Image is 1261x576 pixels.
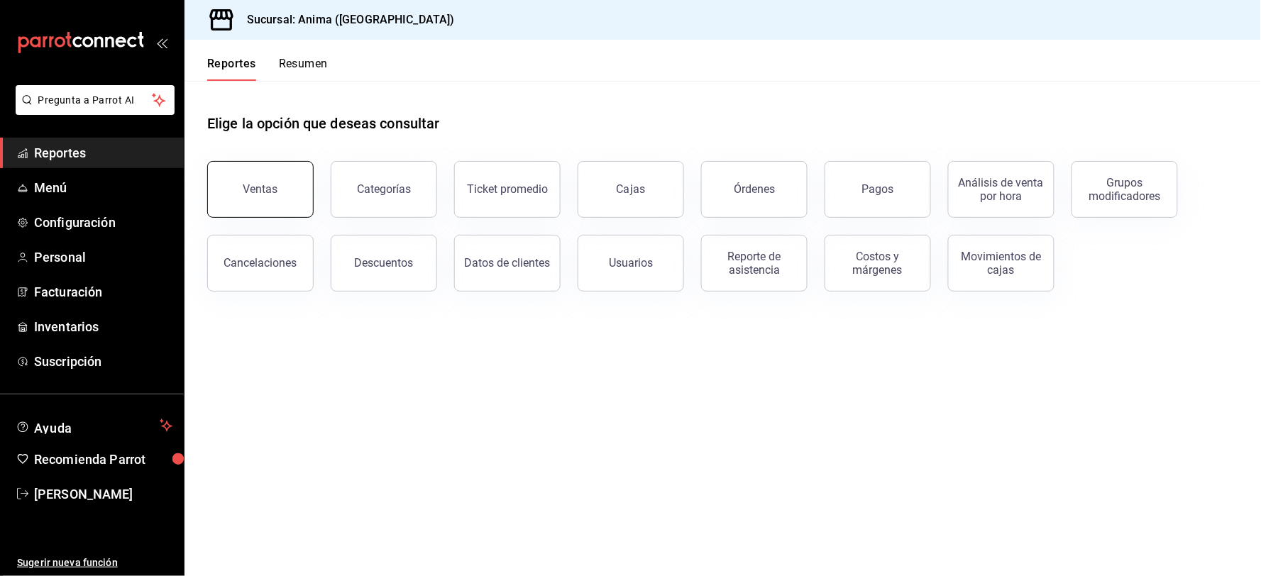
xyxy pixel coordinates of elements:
[156,37,167,48] button: open_drawer_menu
[224,256,297,270] div: Cancelaciones
[609,256,653,270] div: Usuarios
[34,282,172,301] span: Facturación
[834,250,922,277] div: Costos y márgenes
[454,235,561,292] button: Datos de clientes
[578,235,684,292] button: Usuarios
[825,235,931,292] button: Costos y márgenes
[207,113,440,134] h1: Elige la opción que deseas consultar
[279,57,328,81] button: Resumen
[34,143,172,162] span: Reportes
[38,93,153,108] span: Pregunta a Parrot AI
[617,181,646,198] div: Cajas
[207,57,256,81] button: Reportes
[34,450,172,469] span: Recomienda Parrot
[467,182,548,196] div: Ticket promedio
[862,182,894,196] div: Pagos
[243,182,278,196] div: Ventas
[1072,161,1178,218] button: Grupos modificadores
[34,248,172,267] span: Personal
[948,235,1054,292] button: Movimientos de cajas
[17,555,172,570] span: Sugerir nueva función
[207,57,328,81] div: navigation tabs
[701,161,808,218] button: Órdenes
[357,182,411,196] div: Categorías
[207,161,314,218] button: Ventas
[957,250,1045,277] div: Movimientos de cajas
[1081,176,1169,203] div: Grupos modificadores
[34,317,172,336] span: Inventarios
[207,235,314,292] button: Cancelaciones
[355,256,414,270] div: Descuentos
[331,161,437,218] button: Categorías
[454,161,561,218] button: Ticket promedio
[236,11,455,28] h3: Sucursal: Anima ([GEOGRAPHIC_DATA])
[465,256,551,270] div: Datos de clientes
[34,417,154,434] span: Ayuda
[701,235,808,292] button: Reporte de asistencia
[34,484,172,504] span: [PERSON_NAME]
[710,250,798,277] div: Reporte de asistencia
[578,161,684,218] a: Cajas
[34,213,172,232] span: Configuración
[825,161,931,218] button: Pagos
[34,352,172,371] span: Suscripción
[948,161,1054,218] button: Análisis de venta por hora
[16,85,175,115] button: Pregunta a Parrot AI
[331,235,437,292] button: Descuentos
[734,182,775,196] div: Órdenes
[957,176,1045,203] div: Análisis de venta por hora
[34,178,172,197] span: Menú
[10,103,175,118] a: Pregunta a Parrot AI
